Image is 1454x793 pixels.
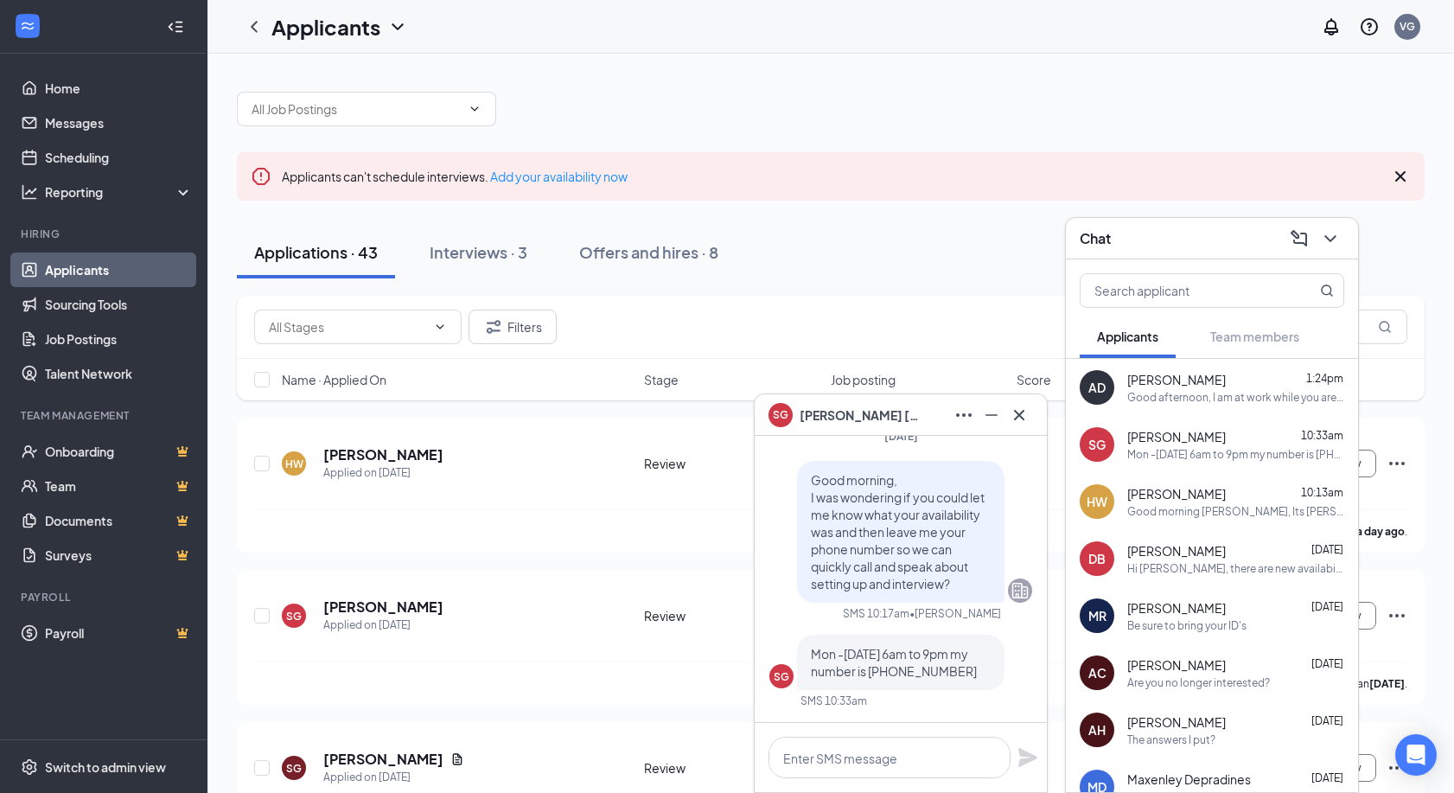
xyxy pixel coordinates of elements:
a: Add your availability now [490,169,628,184]
span: [PERSON_NAME] [1127,542,1226,560]
span: Stage [644,371,679,388]
span: [DATE] [1311,714,1343,727]
span: Good morning, I was wondering if you could let me know what your availability was and then leave ... [811,472,985,592]
div: SMS 10:33am [800,694,867,708]
div: SG [774,669,789,684]
h5: [PERSON_NAME] [323,445,443,464]
span: Applicants [1097,329,1158,344]
div: HW [1087,493,1107,510]
svg: ChevronDown [468,102,481,116]
svg: Minimize [981,405,1002,425]
div: Payroll [21,590,189,604]
div: VG [1400,19,1415,34]
div: Good afternoon, I am at work while you are messaging right now and while I know yo are being pers... [1127,390,1344,405]
div: AD [1088,379,1106,396]
a: Job Postings [45,322,193,356]
svg: Cross [1009,405,1030,425]
svg: Notifications [1321,16,1342,37]
span: [DATE] [1311,543,1343,556]
svg: Cross [1390,166,1411,187]
span: Mon -[DATE] 6am to 9pm my number is [PHONE_NUMBER] [811,646,977,679]
div: Hiring [21,227,189,241]
span: Team members [1210,329,1299,344]
div: The answers I put? [1127,732,1215,747]
span: [PERSON_NAME] [PERSON_NAME] [800,406,921,425]
a: TeamCrown [45,469,193,503]
svg: Filter [483,317,504,337]
button: ChevronDown [1317,225,1344,253]
div: Hi [PERSON_NAME], there are new availabilities for an interview. This is a reminder to schedule y... [1127,561,1344,576]
span: Maxenley Depradines [1127,771,1251,788]
span: [DATE] [884,430,918,443]
svg: ChevronDown [1320,228,1341,249]
svg: MagnifyingGlass [1320,284,1334,297]
a: DocumentsCrown [45,503,193,538]
div: SG [1088,436,1106,453]
div: AH [1088,721,1106,739]
svg: Ellipses [1387,758,1407,778]
svg: ComposeMessage [1289,228,1310,249]
button: Filter Filters [469,310,557,344]
div: Applied on [DATE] [323,617,443,634]
span: [PERSON_NAME] [1127,371,1226,388]
svg: Document [450,752,464,766]
h1: Applicants [271,12,380,42]
div: Switch to admin view [45,758,166,776]
div: Applied on [DATE] [323,464,443,482]
svg: Ellipses [1387,605,1407,626]
span: Name · Applied On [282,371,386,388]
a: Talent Network [45,356,193,391]
span: • [PERSON_NAME] [909,606,1001,621]
svg: ChevronLeft [244,16,265,37]
div: Mon -[DATE] 6am to 9pm my number is [PHONE_NUMBER] [1127,447,1344,462]
a: Applicants [45,253,193,287]
span: 10:13am [1301,486,1343,499]
span: [DATE] [1311,600,1343,613]
div: Team Management [21,408,189,423]
a: PayrollCrown [45,616,193,650]
button: Ellipses [950,401,978,429]
input: Search applicant [1081,274,1285,307]
a: Scheduling [45,140,193,175]
svg: Ellipses [1387,453,1407,474]
div: Open Intercom Messenger [1395,734,1437,776]
div: SMS 10:17am [843,606,909,621]
span: [PERSON_NAME] [1127,656,1226,674]
div: Interviews · 3 [430,241,527,263]
div: SG [286,761,302,776]
div: AC [1088,664,1106,681]
svg: ChevronDown [433,320,447,334]
svg: QuestionInfo [1359,16,1380,37]
svg: Error [251,166,271,187]
div: Applications · 43 [254,241,378,263]
span: [PERSON_NAME] [1127,713,1226,731]
svg: ChevronDown [387,16,408,37]
svg: Collapse [167,18,184,35]
svg: Analysis [21,183,38,201]
span: 10:33am [1301,429,1343,442]
svg: Settings [21,758,38,776]
svg: Company [1010,580,1030,601]
div: Offers and hires · 8 [579,241,718,263]
svg: MagnifyingGlass [1378,320,1392,334]
div: Review [644,759,820,777]
span: Job posting [831,371,896,388]
div: HW [285,457,303,471]
h5: [PERSON_NAME] [323,598,443,617]
button: Minimize [978,401,1005,429]
span: [PERSON_NAME] [1127,485,1226,502]
span: [DATE] [1311,771,1343,784]
button: Cross [1005,401,1033,429]
input: All Job Postings [252,99,461,118]
input: All Stages [269,317,426,336]
button: ComposeMessage [1285,225,1313,253]
span: [DATE] [1311,657,1343,670]
svg: Ellipses [953,405,974,425]
div: Review [644,455,820,472]
span: Applicants can't schedule interviews. [282,169,628,184]
b: [DATE] [1369,677,1405,690]
a: OnboardingCrown [45,434,193,469]
svg: Plane [1017,747,1038,768]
